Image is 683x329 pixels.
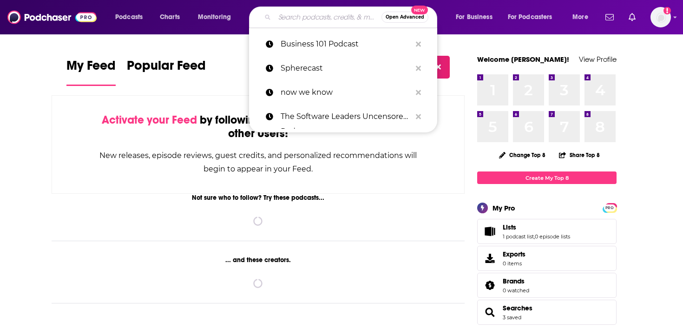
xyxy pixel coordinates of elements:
[249,32,437,56] a: Business 101 Podcast
[480,252,499,265] span: Exports
[258,7,446,28] div: Search podcasts, credits, & more...
[477,300,617,325] span: Searches
[604,204,615,211] a: PRO
[99,113,418,140] div: by following Podcasts, Creators, Lists, and other Users!
[650,7,671,27] span: Logged in as danikarchmer
[477,219,617,244] span: Lists
[249,105,437,129] a: The Software Leaders Uncensored Podcast
[480,279,499,292] a: Brands
[115,11,143,24] span: Podcasts
[503,287,529,294] a: 0 watched
[503,304,532,312] a: Searches
[477,55,569,64] a: Welcome [PERSON_NAME]!
[503,223,516,231] span: Lists
[503,223,570,231] a: Lists
[566,10,600,25] button: open menu
[663,7,671,14] svg: Add a profile image
[602,9,617,25] a: Show notifications dropdown
[99,149,418,176] div: New releases, episode reviews, guest credits, and personalized recommendations will begin to appe...
[102,113,197,127] span: Activate your Feed
[477,273,617,298] span: Brands
[66,58,116,86] a: My Feed
[281,56,411,80] p: Spherecast
[480,306,499,319] a: Searches
[281,32,411,56] p: Business 101 Podcast
[503,250,525,258] span: Exports
[127,58,206,79] span: Popular Feed
[477,246,617,271] a: Exports
[198,11,231,24] span: Monitoring
[493,149,551,161] button: Change Top 8
[411,6,428,14] span: New
[535,233,570,240] a: 0 episode lists
[503,277,529,285] a: Brands
[160,11,180,24] span: Charts
[625,9,639,25] a: Show notifications dropdown
[381,12,428,23] button: Open AdvancedNew
[66,58,116,79] span: My Feed
[650,7,671,27] button: Show profile menu
[191,10,243,25] button: open menu
[650,7,671,27] img: User Profile
[503,233,534,240] a: 1 podcast list
[249,56,437,80] a: Spherecast
[502,10,566,25] button: open menu
[449,10,504,25] button: open menu
[7,8,97,26] img: Podchaser - Follow, Share and Rate Podcasts
[281,80,411,105] p: now we know
[456,11,493,24] span: For Business
[281,105,411,129] p: The Software Leaders Uncensored Podcast
[480,225,499,238] a: Lists
[52,256,465,264] div: ... and these creators.
[477,171,617,184] a: Create My Top 8
[127,58,206,86] a: Popular Feed
[109,10,155,25] button: open menu
[275,10,381,25] input: Search podcasts, credits, & more...
[493,204,515,212] div: My Pro
[572,11,588,24] span: More
[579,55,617,64] a: View Profile
[386,15,424,20] span: Open Advanced
[534,233,535,240] span: ,
[503,260,525,267] span: 0 items
[508,11,552,24] span: For Podcasters
[503,277,525,285] span: Brands
[558,146,600,164] button: Share Top 8
[52,194,465,202] div: Not sure who to follow? Try these podcasts...
[154,10,185,25] a: Charts
[503,314,521,321] a: 3 saved
[249,80,437,105] a: now we know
